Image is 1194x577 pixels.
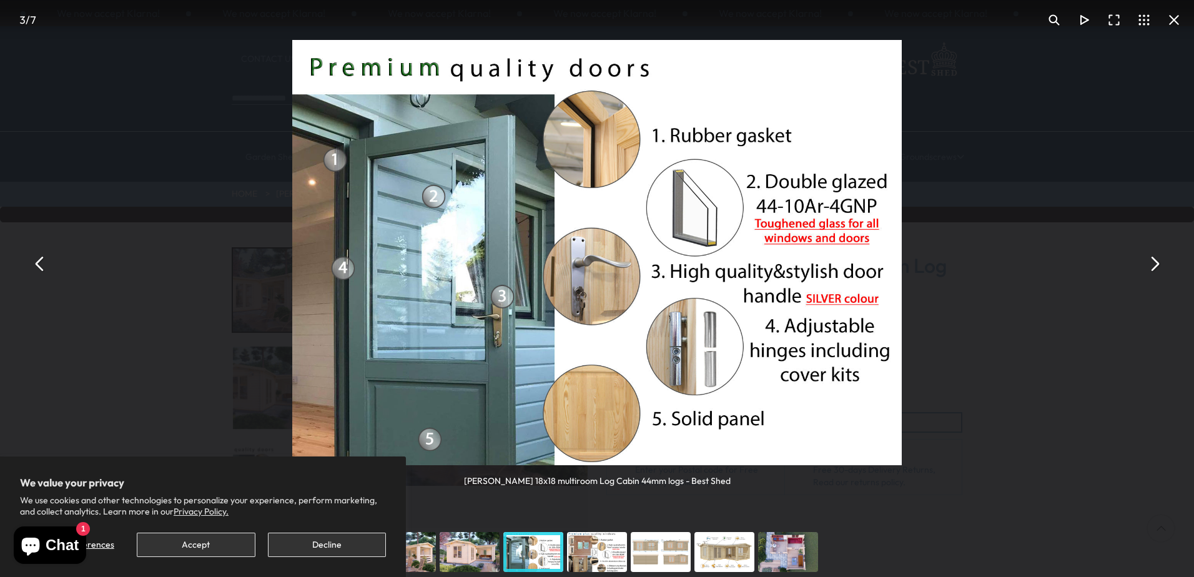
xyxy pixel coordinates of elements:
[5,5,50,35] div: /
[1129,5,1159,35] button: Toggle thumbnails
[137,533,255,557] button: Accept
[20,476,386,489] h2: We value your privacy
[1139,249,1169,279] button: Next
[10,526,90,567] inbox-online-store-chat: Shopify online store chat
[268,533,386,557] button: Decline
[174,506,229,517] a: Privacy Policy.
[464,465,731,487] div: [PERSON_NAME] 18x18 multiroom Log Cabin 44mm logs - Best Shed
[30,13,36,26] span: 7
[25,249,55,279] button: Previous
[20,495,386,517] p: We use cookies and other technologies to personalize your experience, perform marketing, and coll...
[1039,5,1069,35] button: Toggle zoom level
[1159,5,1189,35] button: Close
[19,13,26,26] span: 3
